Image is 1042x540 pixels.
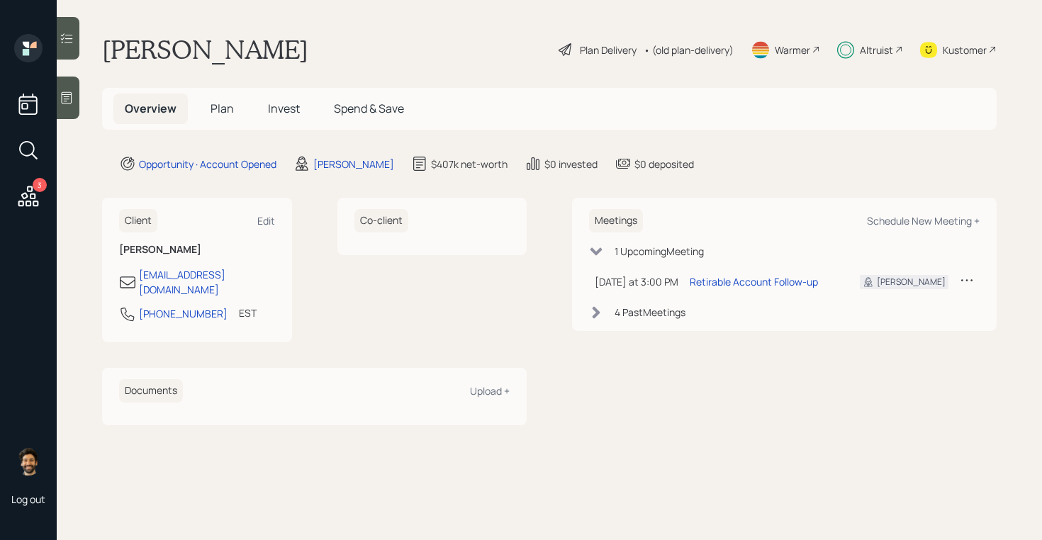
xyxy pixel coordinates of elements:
[239,305,257,320] div: EST
[470,384,510,398] div: Upload +
[14,447,43,476] img: eric-schwartz-headshot.png
[595,274,678,289] div: [DATE] at 3:00 PM
[580,43,637,57] div: Plan Delivery
[860,43,893,57] div: Altruist
[431,157,508,171] div: $407k net-worth
[775,43,810,57] div: Warmer
[119,379,183,403] h6: Documents
[313,157,394,171] div: [PERSON_NAME]
[139,157,276,171] div: Opportunity · Account Opened
[589,209,643,232] h6: Meetings
[943,43,987,57] div: Kustomer
[125,101,177,116] span: Overview
[690,274,818,289] div: Retirable Account Follow-up
[119,244,275,256] h6: [PERSON_NAME]
[877,276,946,288] div: [PERSON_NAME]
[139,267,275,297] div: [EMAIL_ADDRESS][DOMAIN_NAME]
[268,101,300,116] span: Invest
[634,157,694,171] div: $0 deposited
[102,34,308,65] h1: [PERSON_NAME]
[644,43,734,57] div: • (old plan-delivery)
[544,157,598,171] div: $0 invested
[33,178,47,192] div: 3
[867,214,980,227] div: Schedule New Meeting +
[119,209,157,232] h6: Client
[334,101,404,116] span: Spend & Save
[211,101,234,116] span: Plan
[11,493,45,506] div: Log out
[354,209,408,232] h6: Co-client
[139,306,228,321] div: [PHONE_NUMBER]
[615,244,704,259] div: 1 Upcoming Meeting
[615,305,685,320] div: 4 Past Meeting s
[257,214,275,227] div: Edit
